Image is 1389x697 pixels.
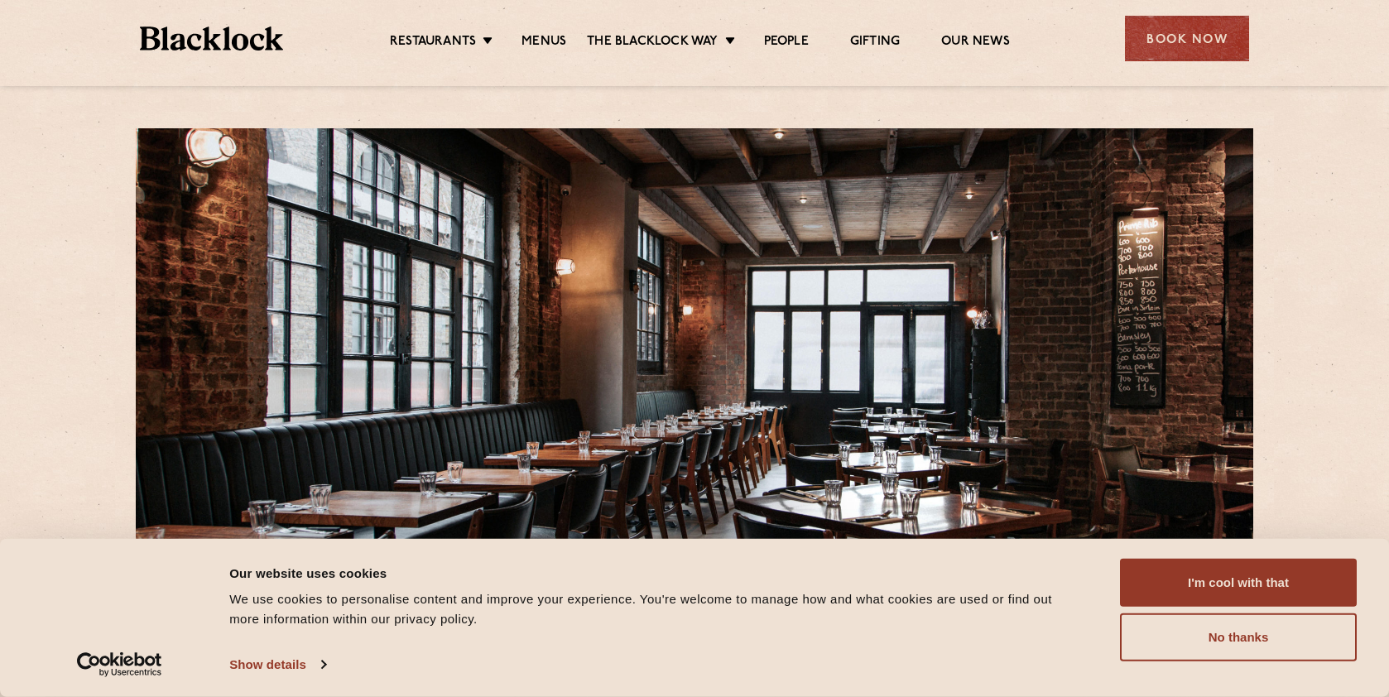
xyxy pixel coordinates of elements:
[229,589,1083,629] div: We use cookies to personalise content and improve your experience. You're welcome to manage how a...
[1120,613,1357,661] button: No thanks
[390,34,476,52] a: Restaurants
[47,652,192,677] a: Usercentrics Cookiebot - opens in a new window
[941,34,1010,52] a: Our News
[229,563,1083,583] div: Our website uses cookies
[587,34,718,52] a: The Blacklock Way
[1120,559,1357,607] button: I'm cool with that
[764,34,809,52] a: People
[521,34,566,52] a: Menus
[850,34,900,52] a: Gifting
[1125,16,1249,61] div: Book Now
[140,26,283,50] img: BL_Textured_Logo-footer-cropped.svg
[229,652,325,677] a: Show details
